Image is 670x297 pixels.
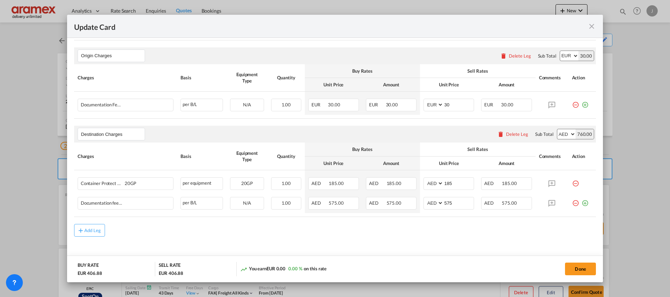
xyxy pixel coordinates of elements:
[180,177,223,190] div: per equipment
[267,266,285,271] span: EUR 0.00
[572,99,579,106] md-icon: icon-minus-circle-outline red-400-fg
[74,224,105,237] button: Add Leg
[180,74,223,81] div: Basis
[123,181,137,186] span: 20GP
[582,99,589,106] md-icon: icon-plus-circle-outline green-400-fg
[78,270,104,276] div: EUR 406.88
[180,153,223,159] div: Basis
[78,153,173,159] div: Charges
[484,200,501,206] span: AED
[501,102,513,107] span: 30.00
[240,265,327,273] div: You earn on this rate
[180,197,223,210] div: per B/L
[288,266,302,271] span: 0.00 %
[387,180,401,186] span: 185.00
[305,157,362,170] th: Unit Price
[587,22,596,31] md-icon: icon-close fg-AAA8AD m-0 pointer
[423,146,532,152] div: Sell Rates
[506,131,528,137] div: Delete Leg
[536,64,569,92] th: Comments
[536,143,569,170] th: Comments
[387,200,401,206] span: 575.00
[282,102,291,107] span: 1.00
[159,262,180,270] div: SELL RATE
[362,78,420,92] th: Amount
[282,200,291,206] span: 1.00
[329,200,343,206] span: 575.00
[243,102,251,107] span: N/A
[444,178,474,188] input: 185
[444,197,474,208] input: 575
[84,228,101,232] div: Add Leg
[362,157,420,170] th: Amount
[535,131,553,137] div: Sub Total
[369,102,385,107] span: EUR
[386,102,398,107] span: 30.00
[311,102,327,107] span: EUR
[241,180,253,186] span: 20GP
[576,129,594,139] div: 760.00
[74,22,587,31] div: Update Card
[78,262,99,270] div: BUY RATE
[478,78,535,92] th: Amount
[484,180,501,186] span: AED
[565,263,596,275] button: Done
[569,143,596,170] th: Action
[500,53,531,59] button: Delete Leg
[420,78,478,92] th: Unit Price
[329,180,343,186] span: 185.00
[305,78,362,92] th: Unit Price
[328,102,340,107] span: 30.00
[180,99,223,111] div: per B/L
[67,15,603,282] md-dialog: Update Card Port ...
[81,129,145,139] input: Leg Name
[582,197,589,204] md-icon: icon-plus-circle-outline green-400-fg
[569,64,596,92] th: Action
[500,52,507,59] md-icon: icon-delete
[81,99,148,107] div: Documentation Fee Origin
[311,200,328,206] span: AED
[369,180,386,186] span: AED
[282,180,291,186] span: 1.00
[230,150,264,163] div: Equipment Type
[420,157,478,170] th: Unit Price
[81,51,145,61] input: Leg Name
[81,197,148,206] div: Documentation fee - Destination
[78,74,173,81] div: Charges
[572,197,579,204] md-icon: icon-minus-circle-outline red-400-fg
[502,180,517,186] span: 185.00
[478,157,535,170] th: Amount
[240,266,247,273] md-icon: icon-trending-up
[77,227,84,234] md-icon: icon-plus md-link-fg s20
[497,131,504,138] md-icon: icon-delete
[502,200,517,206] span: 575.00
[538,53,556,59] div: Sub Total
[578,51,594,61] div: 30.00
[444,99,474,110] input: 30
[484,102,500,107] span: EUR
[271,153,301,159] div: Quantity
[509,53,531,59] div: Delete Leg
[159,270,183,276] div: EUR 406.88
[308,68,416,74] div: Buy Rates
[271,74,301,81] div: Quantity
[423,68,532,74] div: Sell Rates
[308,146,416,152] div: Buy Rates
[230,71,264,84] div: Equipment Type
[81,178,148,186] div: Container Protect Unlimited
[369,200,386,206] span: AED
[572,177,579,184] md-icon: icon-minus-circle-outline red-400-fg
[311,180,328,186] span: AED
[497,131,528,137] button: Delete Leg
[243,200,251,206] span: N/A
